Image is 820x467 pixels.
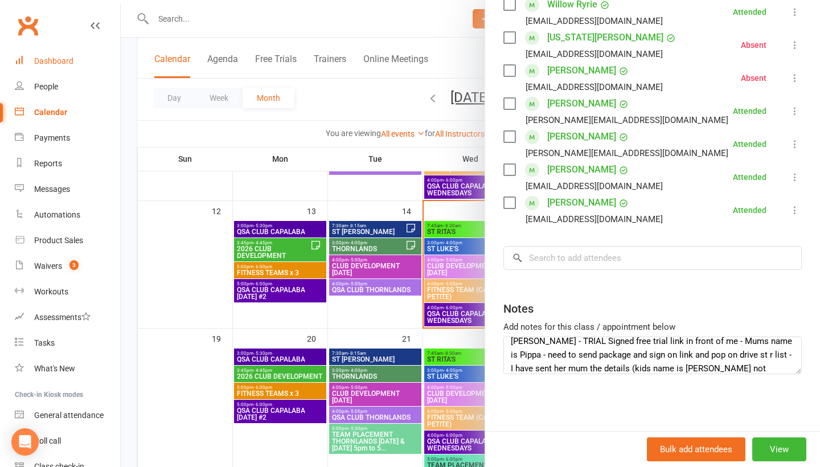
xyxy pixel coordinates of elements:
a: [PERSON_NAME] [547,62,616,80]
button: Bulk add attendees [647,437,745,461]
a: What's New [15,356,120,382]
div: [PERSON_NAME][EMAIL_ADDRESS][DOMAIN_NAME] [526,113,728,128]
a: Automations [15,202,120,228]
div: Workouts [34,287,68,296]
div: Dashboard [34,56,73,65]
a: Messages [15,177,120,202]
a: Waivers 3 [15,253,120,279]
span: 3 [69,260,79,270]
div: Open Intercom Messenger [11,428,39,456]
a: [PERSON_NAME] [547,194,616,212]
a: [PERSON_NAME] [547,128,616,146]
a: Reports [15,151,120,177]
a: Clubworx [14,11,42,40]
a: General attendance kiosk mode [15,403,120,428]
div: Reports [34,159,62,168]
div: Absent [741,74,766,82]
div: Attended [733,140,766,148]
div: [PERSON_NAME][EMAIL_ADDRESS][DOMAIN_NAME] [526,146,728,161]
a: Roll call [15,428,120,454]
div: Assessments [34,313,91,322]
div: Roll call [34,436,61,445]
a: [PERSON_NAME] [547,95,616,113]
div: Attended [733,8,766,16]
input: Search to add attendees [503,246,802,270]
a: People [15,74,120,100]
div: [EMAIL_ADDRESS][DOMAIN_NAME] [526,47,663,62]
div: [EMAIL_ADDRESS][DOMAIN_NAME] [526,80,663,95]
div: Waivers [34,261,62,271]
div: Notes [503,301,534,317]
div: [EMAIL_ADDRESS][DOMAIN_NAME] [526,14,663,28]
div: General attendance [34,411,104,420]
div: [EMAIL_ADDRESS][DOMAIN_NAME] [526,212,663,227]
div: [EMAIL_ADDRESS][DOMAIN_NAME] [526,179,663,194]
div: Add notes for this class / appointment below [503,320,802,334]
a: Assessments [15,305,120,330]
div: What's New [34,364,75,373]
div: Automations [34,210,80,219]
div: People [34,82,58,91]
button: View [752,437,806,461]
div: Tasks [34,338,55,347]
a: Product Sales [15,228,120,253]
a: [PERSON_NAME] [547,161,616,179]
a: Calendar [15,100,120,125]
div: Calendar [34,108,67,117]
div: Attended [733,107,766,115]
a: Tasks [15,330,120,356]
a: Dashboard [15,48,120,74]
div: Attended [733,206,766,214]
div: Absent [741,41,766,49]
div: Payments [34,133,70,142]
a: Payments [15,125,120,151]
a: Workouts [15,279,120,305]
div: Attended [733,173,766,181]
div: Product Sales [34,236,83,245]
a: [US_STATE][PERSON_NAME] [547,28,663,47]
div: Messages [34,185,70,194]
